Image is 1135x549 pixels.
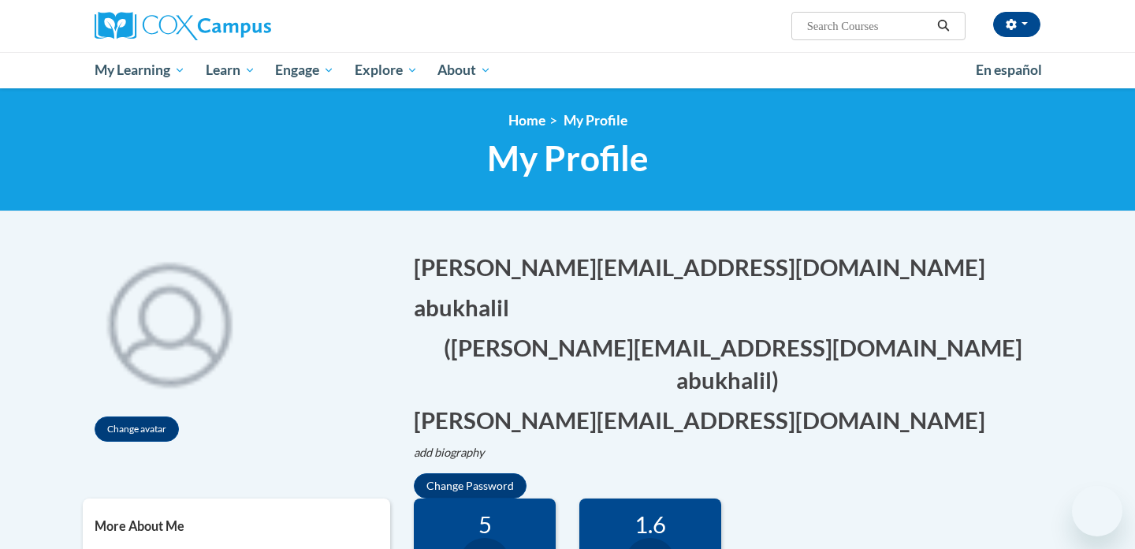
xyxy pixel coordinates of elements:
a: En español [966,54,1052,87]
iframe: Button to launch messaging window [1072,486,1122,536]
div: Main menu [71,52,1064,88]
img: profile avatar [83,235,256,409]
button: Change avatar [95,416,179,442]
button: Change Password [414,473,527,499]
span: About [437,61,491,80]
div: 1.6 [591,510,709,538]
input: Search Courses [806,17,932,35]
i: add biography [414,446,485,459]
span: Learn [206,61,255,80]
button: Edit biography [414,444,497,461]
button: Edit screen name [414,331,1052,396]
button: Edit last name [414,291,519,323]
button: Search [932,17,955,35]
span: My Profile [487,137,649,179]
span: Engage [275,61,334,80]
img: Cox Campus [95,12,271,40]
div: Click to change the profile picture [83,235,256,409]
a: About [428,52,502,88]
a: Learn [195,52,266,88]
a: Home [508,112,545,129]
span: En español [976,62,1042,78]
a: Engage [265,52,344,88]
button: Edit first name [414,251,995,283]
div: 5 [426,510,544,538]
button: Edit email address [414,404,995,436]
a: Explore [344,52,428,88]
button: Account Settings [993,12,1040,37]
span: My Profile [564,112,627,129]
span: Explore [355,61,418,80]
h5: More About Me [95,518,378,533]
a: My Learning [84,52,195,88]
span: My Learning [95,61,185,80]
